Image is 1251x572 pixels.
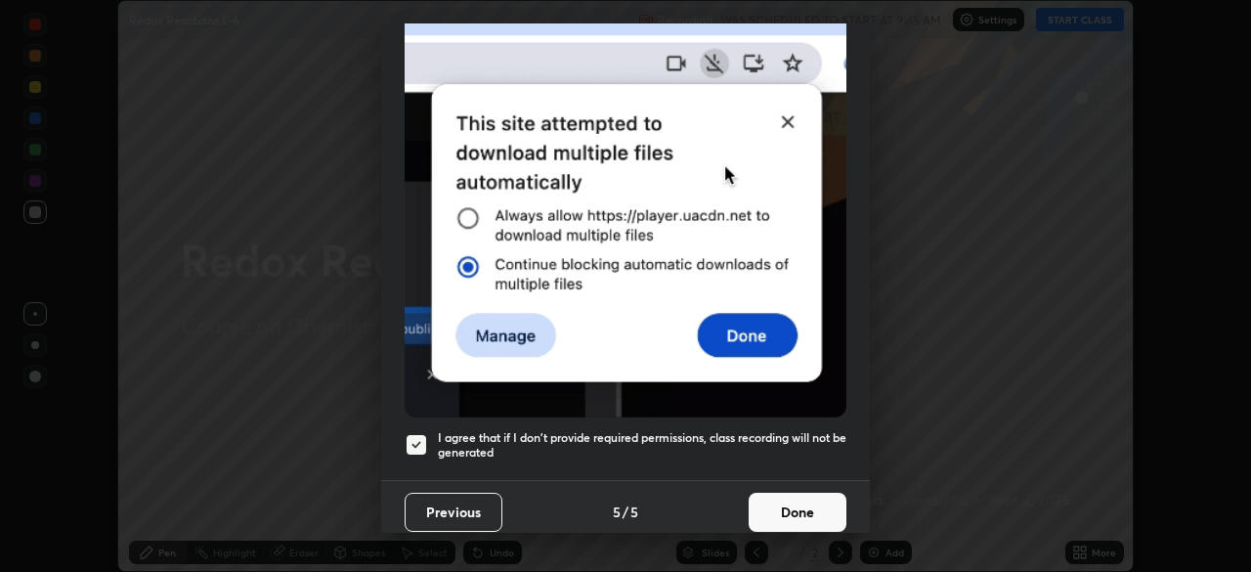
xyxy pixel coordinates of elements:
h5: I agree that if I don't provide required permissions, class recording will not be generated [438,430,846,461]
button: Done [749,493,846,532]
h4: 5 [630,502,638,522]
h4: 5 [613,502,621,522]
button: Previous [405,493,502,532]
h4: / [623,502,628,522]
